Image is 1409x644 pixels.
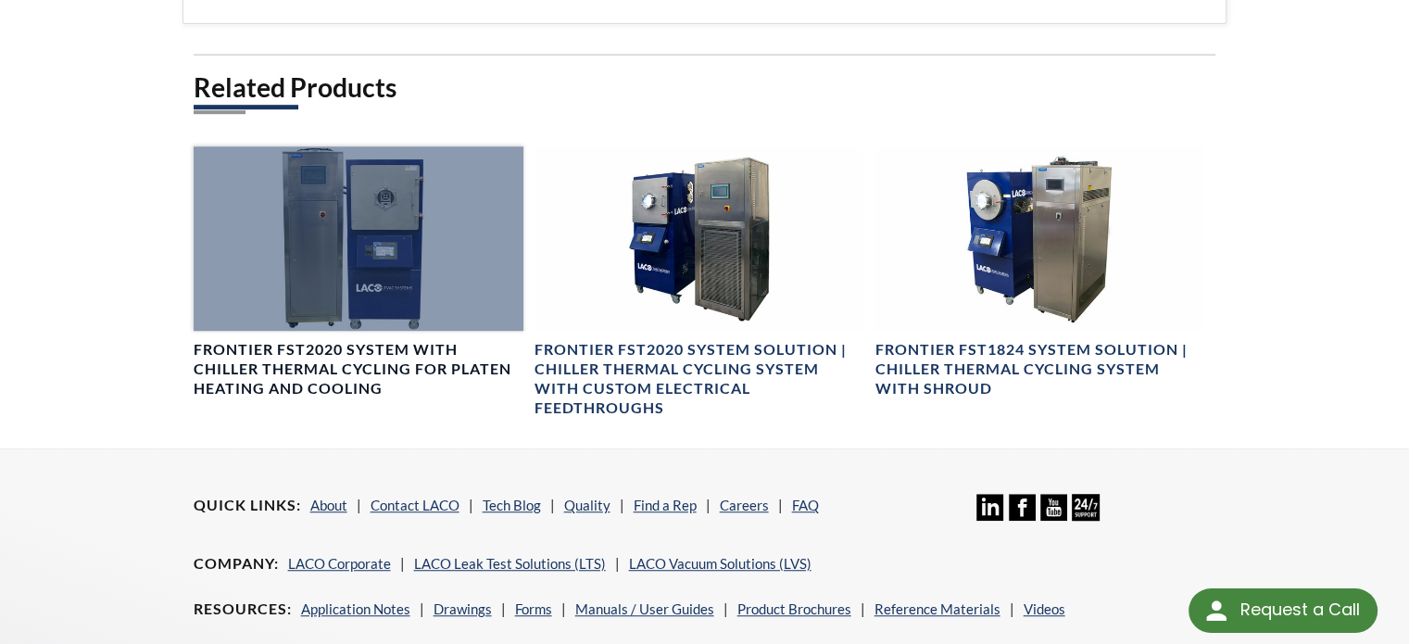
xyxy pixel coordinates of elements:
a: 24/7 Support [1072,507,1099,524]
h4: Quick Links [194,496,301,515]
img: round button [1201,596,1231,625]
a: Manuals / User Guides [575,600,714,617]
a: Drawings [434,600,492,617]
img: 24/7 Support Icon [1072,494,1099,521]
a: Product Brochures [737,600,851,617]
a: LACO Vacuum Solutions (LVS) [629,555,811,572]
a: Tech Blog [483,497,541,513]
a: Standard Cylindrical TVAC System, angled viewFrontier FST1824 System Solution | Chiller Thermal C... [874,146,1204,399]
a: Careers [720,497,769,513]
h4: Frontier FST1824 System Solution | Chiller Thermal Cycling System with Shroud [874,340,1204,398]
a: LACO Leak Test Solutions (LTS) [414,555,606,572]
a: Reference Materials [874,600,1000,617]
h2: Related Products [194,70,1216,105]
div: Request a Call [1189,588,1378,633]
h4: Frontier FST2020 System Solution | Chiller Thermal Cycling System with Custom Electrical Feedthro... [535,340,864,417]
a: Contact LACO [371,497,459,513]
a: LACO Corporate [288,555,391,572]
a: Cube TVAC Thermal Cycling System, front viewFrontier FST2020 System with Chiller Thermal Cycling ... [194,146,523,399]
a: Application Notes [301,600,410,617]
a: Forms [515,600,552,617]
a: FAQ [792,497,819,513]
a: STANDARD CYLINDRICAL TVAC SYSTEM RATED -40° C TO 80° C, angled viewFrontier FST2020 System Soluti... [535,146,864,419]
a: About [310,497,347,513]
a: Videos [1024,600,1065,617]
a: Find a Rep [634,497,697,513]
h4: Resources [194,600,292,619]
div: Request a Call [1239,588,1359,631]
h4: Frontier FST2020 System with Chiller Thermal Cycling for Platen Heating and Cooling [194,340,523,398]
a: Quality [564,497,610,513]
h4: Company [194,554,279,574]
